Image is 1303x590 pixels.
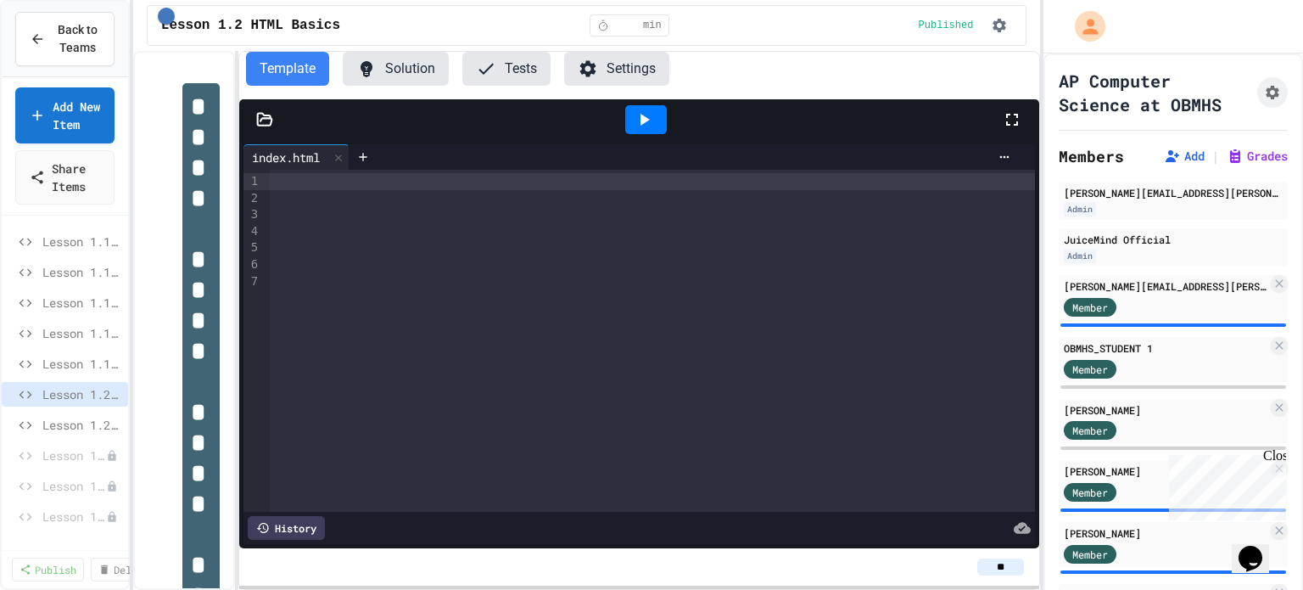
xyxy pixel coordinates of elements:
[42,355,121,373] span: Lesson 1.1d JavaScript
[42,416,121,434] span: Lesson 1.2a HTML Continued
[42,263,121,281] span: Lesson 1.1a JavaScript Intro
[1064,232,1283,247] div: JuiceMind Official
[919,19,974,32] span: Published
[42,233,121,250] span: Lesson 1.1 JavaScript Intro
[1232,522,1286,573] iframe: chat widget
[643,19,662,32] span: min
[243,149,328,166] div: index.html
[564,52,669,86] button: Settings
[161,15,340,36] span: Lesson 1.2 HTML Basics
[1211,146,1220,166] span: |
[106,511,118,523] div: Unpublished
[1059,69,1250,116] h1: AP Computer Science at OBMHS
[106,450,118,462] div: Unpublished
[12,558,84,582] a: Publish
[42,294,121,312] span: Lesson 1.1b JavaScript Intro
[1164,148,1205,165] button: Add
[243,173,260,190] div: 1
[248,516,325,540] div: History
[15,150,115,205] a: Share Items
[42,324,121,342] span: Lesson 1.1c JS Intro
[243,144,350,170] div: index.html
[1072,423,1108,438] span: Member
[42,447,106,464] span: Lesson 1.3 CSS Introduction
[1257,77,1288,108] button: Assignment Settings
[1072,485,1108,500] span: Member
[42,477,106,495] span: Lesson 1.3a CSS Selectors
[91,558,157,582] a: Delete
[1064,464,1267,479] div: [PERSON_NAME]
[1057,7,1110,46] div: My Account
[462,52,551,86] button: Tests
[1064,340,1267,356] div: OBMHS_STUDENT 1
[243,256,260,273] div: 6
[106,480,118,492] div: Unpublished
[42,385,121,403] span: Lesson 1.2 HTML Basics
[1072,300,1108,315] span: Member
[1064,202,1096,216] div: Admin
[343,52,449,86] button: Solution
[1064,525,1267,541] div: [PERSON_NAME]
[919,19,981,32] div: Content is published and visible to students
[55,21,100,57] span: Back to Teams
[243,239,260,256] div: 5
[1064,402,1267,418] div: [PERSON_NAME]
[246,52,329,86] button: Template
[1064,249,1096,263] div: Admin
[1072,362,1108,377] span: Member
[1227,148,1288,165] button: Grades
[1162,448,1286,520] iframe: chat widget
[1064,185,1283,200] div: [PERSON_NAME][EMAIL_ADDRESS][PERSON_NAME][DOMAIN_NAME]
[243,190,260,207] div: 2
[15,87,115,143] a: Add New Item
[7,7,117,108] div: Chat with us now!Close
[243,206,260,223] div: 3
[1064,278,1267,294] div: [PERSON_NAME][EMAIL_ADDRESS][PERSON_NAME][DOMAIN_NAME]
[243,223,260,240] div: 4
[42,508,106,525] span: Lesson 1.3b CSS Backgrounds
[1059,144,1124,168] h2: Members
[1072,547,1108,562] span: Member
[15,12,115,66] button: Back to Teams
[243,273,260,290] div: 7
